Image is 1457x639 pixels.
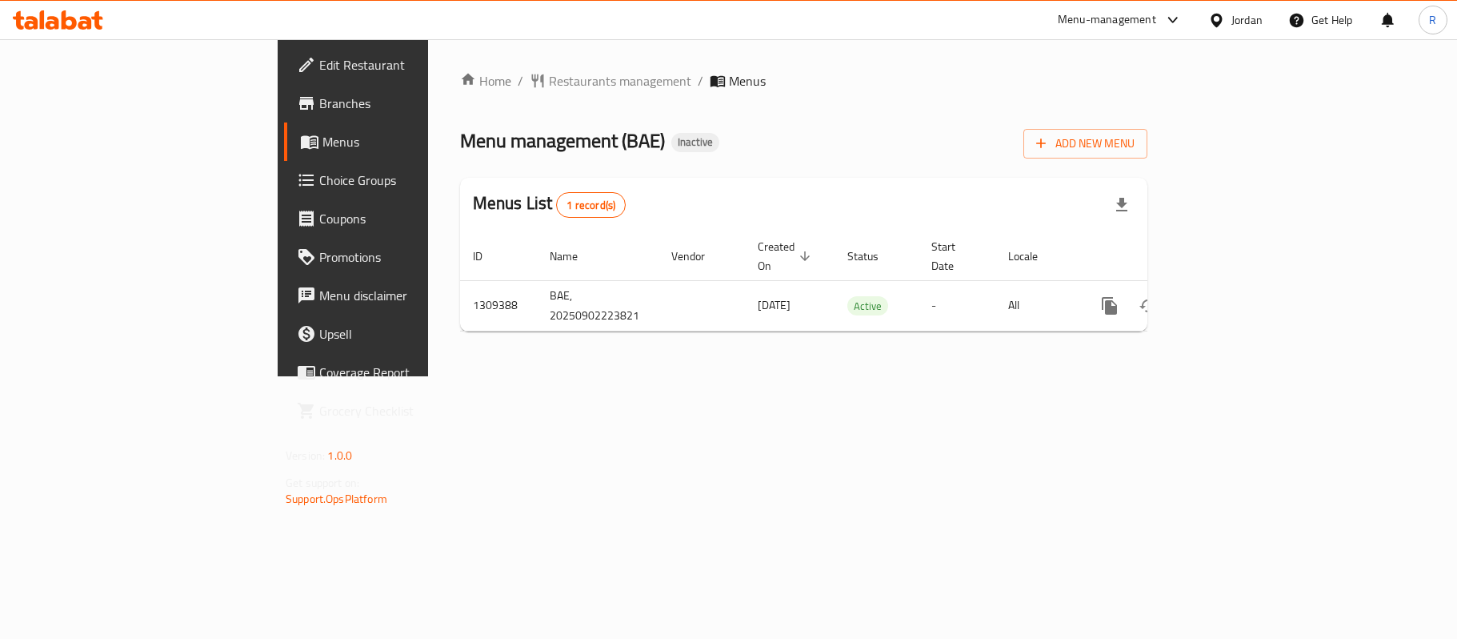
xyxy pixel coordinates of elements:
a: Support.OpsPlatform [286,488,387,509]
a: Branches [284,84,521,123]
a: Upsell [284,315,521,353]
div: Export file [1103,186,1141,224]
a: Coverage Report [284,353,521,392]
button: Add New Menu [1023,129,1147,159]
div: Active [847,296,888,315]
span: Grocery Checklist [319,401,508,420]
span: Add New Menu [1036,134,1135,154]
span: Upsell [319,324,508,344]
a: Coupons [284,199,521,238]
a: Menu disclaimer [284,276,521,315]
span: Locale [1008,247,1059,266]
table: enhanced table [460,232,1257,332]
div: Jordan [1231,11,1263,29]
nav: breadcrumb [460,71,1147,90]
span: Get support on: [286,472,359,493]
span: Coupons [319,209,508,228]
a: Menus [284,123,521,161]
span: Promotions [319,247,508,267]
span: Created On [758,237,815,275]
span: ID [473,247,503,266]
button: Change Status [1129,287,1167,325]
span: [DATE] [758,295,791,315]
span: Vendor [671,247,726,266]
th: Actions [1078,232,1257,281]
span: Choice Groups [319,171,508,190]
span: Coverage Report [319,363,508,382]
div: Menu-management [1058,10,1156,30]
h2: Menus List [473,191,626,218]
a: Restaurants management [530,71,691,90]
button: more [1091,287,1129,325]
span: Edit Restaurant [319,55,508,74]
a: Choice Groups [284,161,521,199]
span: Start Date [931,237,976,275]
a: Promotions [284,238,521,276]
span: R [1429,11,1436,29]
td: - [919,280,995,331]
span: Active [847,297,888,315]
td: BAE, 20250902223821 [537,280,658,331]
span: 1.0.0 [327,445,352,466]
span: Menus [729,71,766,90]
span: Inactive [671,135,719,149]
td: All [995,280,1078,331]
li: / [698,71,703,90]
span: Menus [322,132,508,151]
span: Version: [286,445,325,466]
span: Menu management ( BAE ) [460,123,665,159]
span: 1 record(s) [557,198,625,213]
a: Edit Restaurant [284,46,521,84]
div: Inactive [671,133,719,152]
div: Total records count [556,192,626,218]
span: Menu disclaimer [319,286,508,305]
span: Restaurants management [549,71,691,90]
span: Branches [319,94,508,113]
span: Name [550,247,598,266]
span: Status [847,247,899,266]
a: Grocery Checklist [284,392,521,430]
